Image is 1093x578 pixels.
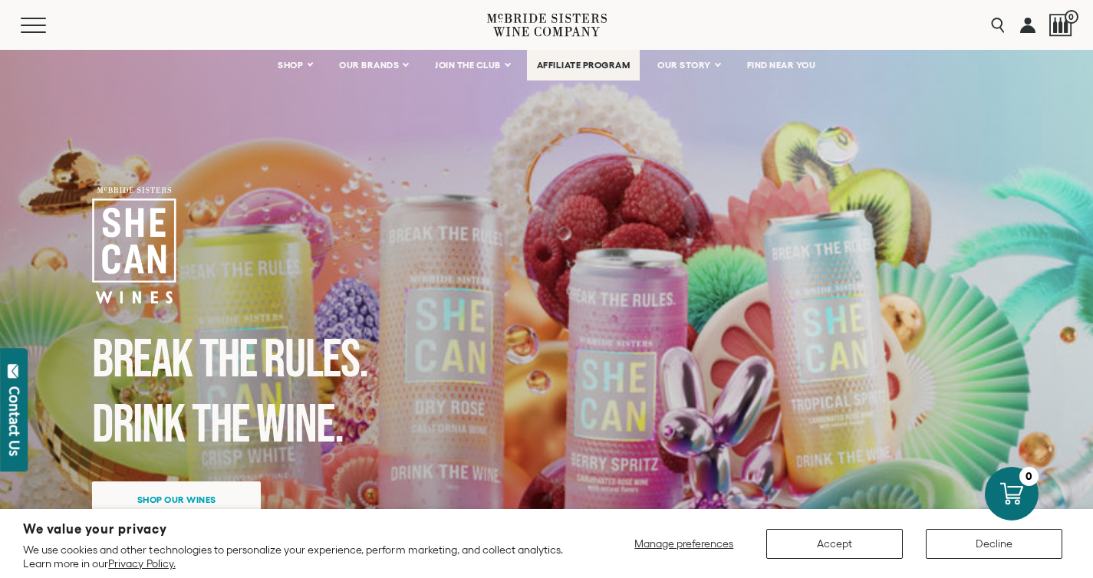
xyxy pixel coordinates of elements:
[625,529,743,559] button: Manage preferences
[21,18,76,33] button: Mobile Menu Trigger
[108,557,175,570] a: Privacy Policy.
[278,60,304,71] span: SHOP
[425,50,519,80] a: JOIN THE CLUB
[329,50,417,80] a: OUR BRANDS
[527,50,640,80] a: AFFILIATE PROGRAM
[537,60,630,71] span: AFFILIATE PROGRAM
[92,328,193,392] span: Break
[7,386,22,456] div: Contact Us
[110,484,243,514] span: Shop our wines
[737,50,826,80] a: FIND NEAR YOU
[339,60,399,71] span: OUR BRANDS
[23,543,573,570] p: We use cookies and other technologies to personalize your experience, perform marketing, and coll...
[92,393,185,458] span: Drink
[766,529,903,559] button: Accept
[256,393,343,458] span: Wine.
[268,50,321,80] a: SHOP
[747,60,816,71] span: FIND NEAR YOU
[192,393,249,458] span: the
[926,529,1062,559] button: Decline
[1019,467,1039,486] div: 0
[634,537,733,550] span: Manage preferences
[657,60,711,71] span: OUR STORY
[23,523,573,536] h2: We value your privacy
[1065,10,1078,24] span: 0
[92,481,261,518] a: Shop our wines
[264,328,367,392] span: Rules.
[199,328,257,392] span: the
[435,60,501,71] span: JOIN THE CLUB
[647,50,729,80] a: OUR STORY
